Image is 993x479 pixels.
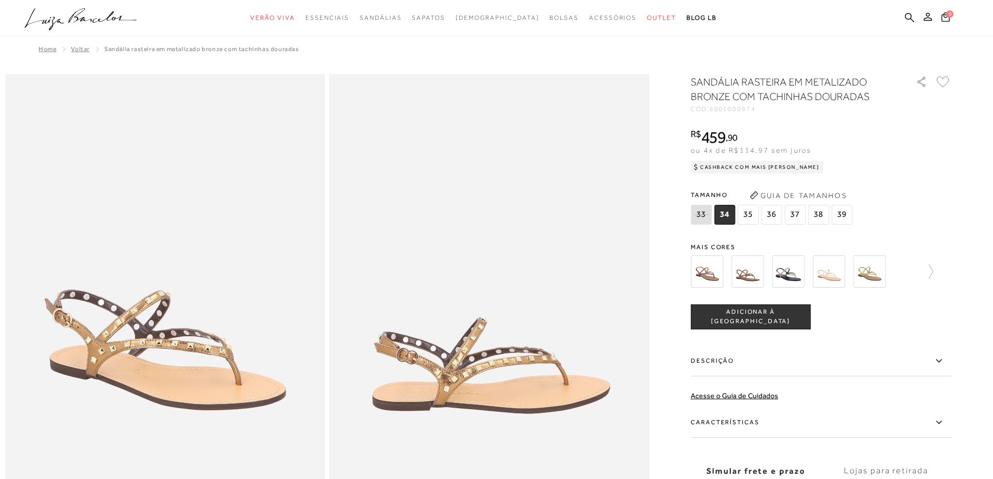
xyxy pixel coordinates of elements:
[589,14,636,21] span: Acessórios
[731,255,764,288] img: SANDÁLIA RASTEIRA EM COURO CASTANHO COM TACHINHAS
[946,10,953,18] span: 0
[691,308,810,326] span: ADICIONAR À [GEOGRAPHIC_DATA]
[691,304,811,329] button: ADICIONAR À [GEOGRAPHIC_DATA]
[691,106,899,112] div: CÓD:
[746,187,850,204] button: Guia de Tamanhos
[686,8,717,28] a: BLOG LB
[686,14,717,21] span: BLOG LB
[456,14,540,21] span: [DEMOGRAPHIC_DATA]
[305,14,349,21] span: Essenciais
[691,255,723,288] img: SANDÁLIA RASTEIRA EM COURO CARAMELO COM TACHINHAS
[360,14,401,21] span: Sandálias
[728,132,738,143] span: 90
[691,75,886,104] h1: SANDÁLIA RASTEIRA EM METALIZADO BRONZE COM TACHINHAS DOURADAS
[647,14,676,21] span: Outlet
[456,8,540,28] a: noSubCategoriesText
[726,133,738,142] i: ,
[691,205,712,225] span: 33
[104,45,299,53] span: SANDÁLIA RASTEIRA EM METALIZADO BRONZE COM TACHINHAS DOURADAS
[250,8,295,28] a: noSubCategoriesText
[691,391,778,400] a: Acesse o Guia de Cuidados
[71,45,90,53] a: Voltar
[853,255,886,288] img: SANDÁLIA RASTEIRA EM COURO VERDE PERIDOT COM TACHINHAS
[589,8,636,28] a: noSubCategoriesText
[709,105,756,113] span: 6001000974
[813,255,845,288] img: SANDÁLIA RASTEIRA EM COURO PRATA COM TACHINHAS
[714,205,735,225] span: 34
[691,187,855,203] span: Tamanho
[691,161,824,174] div: Cashback com Mais [PERSON_NAME]
[549,14,579,21] span: Bolsas
[691,129,701,139] i: R$
[691,346,951,376] label: Descrição
[691,244,951,250] span: Mais cores
[701,128,726,146] span: 459
[738,205,758,225] span: 35
[647,8,676,28] a: noSubCategoriesText
[784,205,805,225] span: 37
[360,8,401,28] a: noSubCategoriesText
[305,8,349,28] a: noSubCategoriesText
[412,8,445,28] a: noSubCategoriesText
[772,255,804,288] img: SANDÁLIA RASTEIRA EM COURO OFF WHITE COM TACHINHAS
[691,146,811,154] span: ou 4x de R$114,97 sem juros
[250,14,295,21] span: Verão Viva
[761,205,782,225] span: 36
[831,205,852,225] span: 39
[691,408,951,438] label: Características
[549,8,579,28] a: noSubCategoriesText
[412,14,445,21] span: Sapatos
[938,11,953,26] button: 0
[39,45,56,53] a: Home
[808,205,829,225] span: 38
